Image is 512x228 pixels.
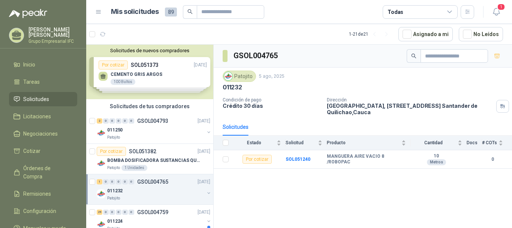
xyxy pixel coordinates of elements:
[224,72,232,80] img: Company Logo
[410,153,462,159] b: 10
[23,130,58,138] span: Negociaciones
[482,136,512,150] th: # COTs
[129,179,134,184] div: 0
[9,92,77,106] a: Solicitudes
[9,204,77,218] a: Configuración
[86,144,213,174] a: Por cotizarSOL051382[DATE] Company LogoBOMBA DOSIFICADORA SUSTANCIAS QUIMICASPatojito1 Unidades
[103,210,109,215] div: 0
[109,179,115,184] div: 0
[121,165,147,171] div: 1 Unidades
[427,159,446,165] div: Metros
[9,127,77,141] a: Negociaciones
[198,148,210,155] p: [DATE]
[129,149,156,154] p: SOL051382
[23,95,49,103] span: Solicitudes
[107,134,120,140] p: Patojito
[410,140,456,145] span: Cantidad
[97,177,212,201] a: 1 0 0 0 0 0 GSOL004765[DATE] Company Logo011232Patojito
[9,57,77,72] a: Inicio
[137,179,168,184] p: GSOL004765
[198,209,210,216] p: [DATE]
[103,179,109,184] div: 0
[23,207,56,215] span: Configuración
[97,189,106,198] img: Company Logo
[97,116,212,140] a: 2 0 0 0 0 0 GSOL004793[DATE] Company Logo011250Patojito
[103,118,109,124] div: 0
[129,210,134,215] div: 0
[243,155,272,164] div: Por cotizar
[327,103,493,115] p: [GEOGRAPHIC_DATA], [STREET_ADDRESS] Santander de Quilichao , Cauca
[122,210,128,215] div: 0
[349,28,392,40] div: 1 - 21 de 21
[107,195,120,201] p: Patojito
[165,8,177,17] span: 89
[9,187,77,201] a: Remisiones
[388,8,403,16] div: Todas
[137,210,168,215] p: GSOL004759
[97,179,102,184] div: 1
[111,6,159,17] h1: Mis solicitudes
[86,45,213,99] div: Solicitudes de nuevos compradoresPor cotizarSOL051373[DATE] CEMENTO GRIS ARGOS100 BultosPor cotiz...
[223,97,321,103] p: Condición de pago
[137,118,168,124] p: GSOL004793
[97,147,126,156] div: Por cotizar
[233,140,275,145] span: Estado
[9,144,77,158] a: Cotizar
[223,103,321,109] p: Crédito 30 días
[9,75,77,89] a: Tareas
[107,187,123,195] p: 011232
[122,179,128,184] div: 0
[482,156,503,163] b: 0
[97,128,106,137] img: Company Logo
[23,164,70,181] span: Órdenes de Compra
[23,78,40,86] span: Tareas
[23,190,51,198] span: Remisiones
[490,5,503,19] button: 1
[89,48,210,53] button: Solicitudes de nuevos compradores
[97,210,102,215] div: 29
[327,140,400,145] span: Producto
[223,83,242,91] p: 011232
[107,157,201,164] p: BOMBA DOSIFICADORA SUSTANCIAS QUIMICAS
[223,123,249,131] div: Solicitudes
[233,136,286,150] th: Estado
[411,53,416,59] span: search
[9,9,47,18] img: Logo peakr
[259,73,284,80] p: 5 ago, 2025
[86,99,213,113] div: Solicitudes de tus compradores
[109,118,115,124] div: 0
[9,161,77,184] a: Órdenes de Compra
[286,136,327,150] th: Solicitud
[129,118,134,124] div: 0
[234,50,279,62] h3: GSOL004765
[9,109,77,124] a: Licitaciones
[327,154,406,165] b: MANGUERA AIRE VACIO 8 /ROBOPAC
[327,97,493,103] p: Dirección
[482,140,497,145] span: # COTs
[23,60,35,69] span: Inicio
[97,118,102,124] div: 2
[286,157,310,162] a: SOL051240
[28,39,77,44] p: Grupo Empresarial IFC
[107,218,123,225] p: 011224
[497,3,505,11] span: 1
[107,165,120,171] p: Patojito
[28,27,77,38] p: [PERSON_NAME] [PERSON_NAME]
[410,136,467,150] th: Cantidad
[459,27,503,41] button: No Leídos
[286,140,316,145] span: Solicitud
[116,179,121,184] div: 0
[122,118,128,124] div: 0
[116,118,121,124] div: 0
[467,136,482,150] th: Docs
[327,136,410,150] th: Producto
[107,127,123,134] p: 011250
[187,9,193,14] span: search
[398,27,453,41] button: Asignado a mi
[97,159,106,168] img: Company Logo
[198,118,210,125] p: [DATE]
[109,210,115,215] div: 0
[23,112,51,121] span: Licitaciones
[198,178,210,186] p: [DATE]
